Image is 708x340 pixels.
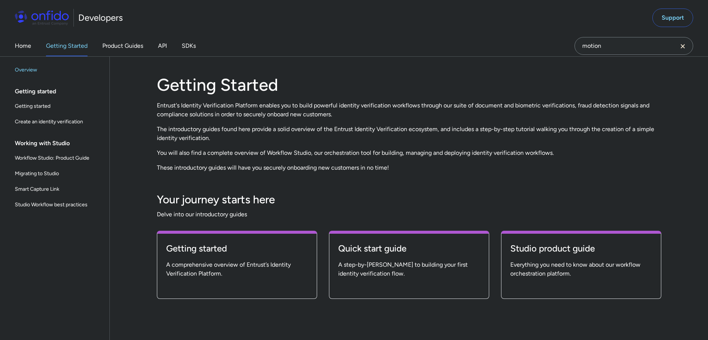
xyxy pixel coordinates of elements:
[510,243,652,260] a: Studio product guide
[338,243,480,260] a: Quick start guide
[15,185,101,194] span: Smart Capture Link
[12,99,103,114] a: Getting started
[166,243,308,254] h4: Getting started
[157,101,661,119] p: Entrust's Identity Verification Platform enables you to build powerful identity verification work...
[338,260,480,278] span: A step-by-[PERSON_NAME] to building your first identity verification flow.
[158,36,167,56] a: API
[102,36,143,56] a: Product Guides
[510,260,652,278] span: Everything you need to know about our workflow orchestration platform.
[46,36,88,56] a: Getting Started
[510,243,652,254] h4: Studio product guide
[157,74,661,95] h1: Getting Started
[12,151,103,166] a: Workflow Studio: Product Guide
[15,136,106,151] div: Working with Studio
[12,182,103,197] a: Smart Capture Link
[157,210,661,219] span: Delve into our introductory guides
[15,66,101,74] span: Overview
[12,166,103,181] a: Migrating to Studio
[166,243,308,260] a: Getting started
[166,260,308,278] span: A comprehensive overview of Entrust’s Identity Verification Platform.
[12,197,103,212] a: Studio Workflow best practices
[15,36,31,56] a: Home
[15,200,101,209] span: Studio Workflow best practices
[15,84,106,99] div: Getting started
[182,36,196,56] a: SDKs
[157,149,661,157] p: You will also find a complete overview of Workflow Studio, our orchestration tool for building, m...
[15,102,101,111] span: Getting started
[678,42,687,51] svg: Clear search field button
[15,117,101,126] span: Create an identity verification
[338,243,480,254] h4: Quick start guide
[12,63,103,77] a: Overview
[15,10,69,25] img: Onfido Logo
[15,154,101,163] span: Workflow Studio: Product Guide
[157,192,661,207] h3: Your journey starts here
[157,125,661,143] p: The introductory guides found here provide a solid overview of the Entrust Identity Verification ...
[15,169,101,178] span: Migrating to Studio
[12,114,103,129] a: Create an identity verification
[78,12,123,24] h1: Developers
[574,37,693,55] input: Onfido search input field
[652,9,693,27] a: Support
[157,163,661,172] p: These introductory guides will have you securely onboarding new customers in no time!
